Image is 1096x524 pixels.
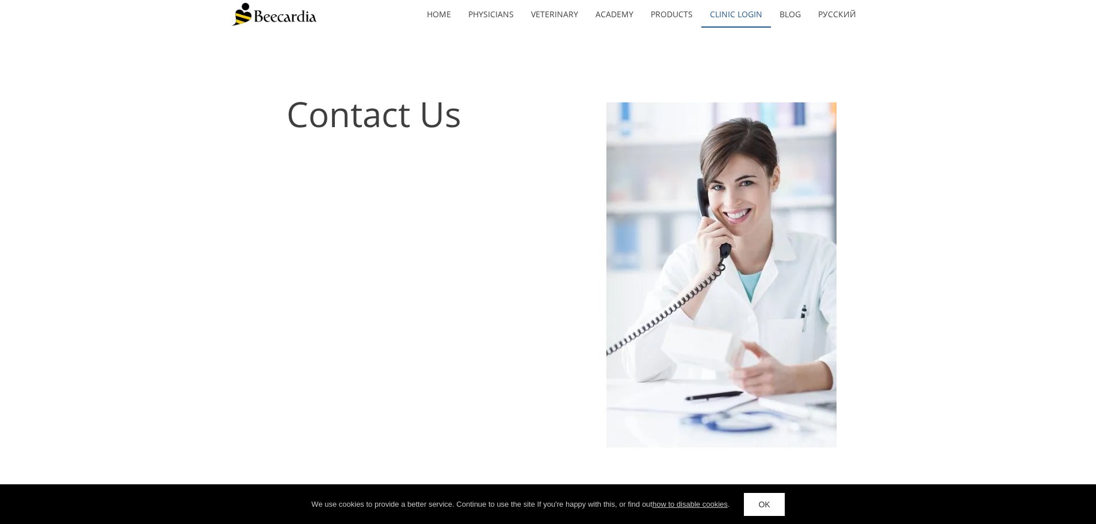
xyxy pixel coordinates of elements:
a: Русский [809,1,865,28]
span: Contact Us [287,90,461,137]
a: Academy [587,1,642,28]
a: how to disable cookies [652,500,728,508]
a: Veterinary [522,1,587,28]
div: We use cookies to provide a better service. Continue to use the site If you're happy with this, o... [311,499,730,510]
a: Blog [771,1,809,28]
a: Physicians [460,1,522,28]
img: Beecardia [232,3,316,26]
a: OK [744,493,784,516]
a: home [418,1,460,28]
a: Clinic Login [701,1,771,28]
a: Products [642,1,701,28]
